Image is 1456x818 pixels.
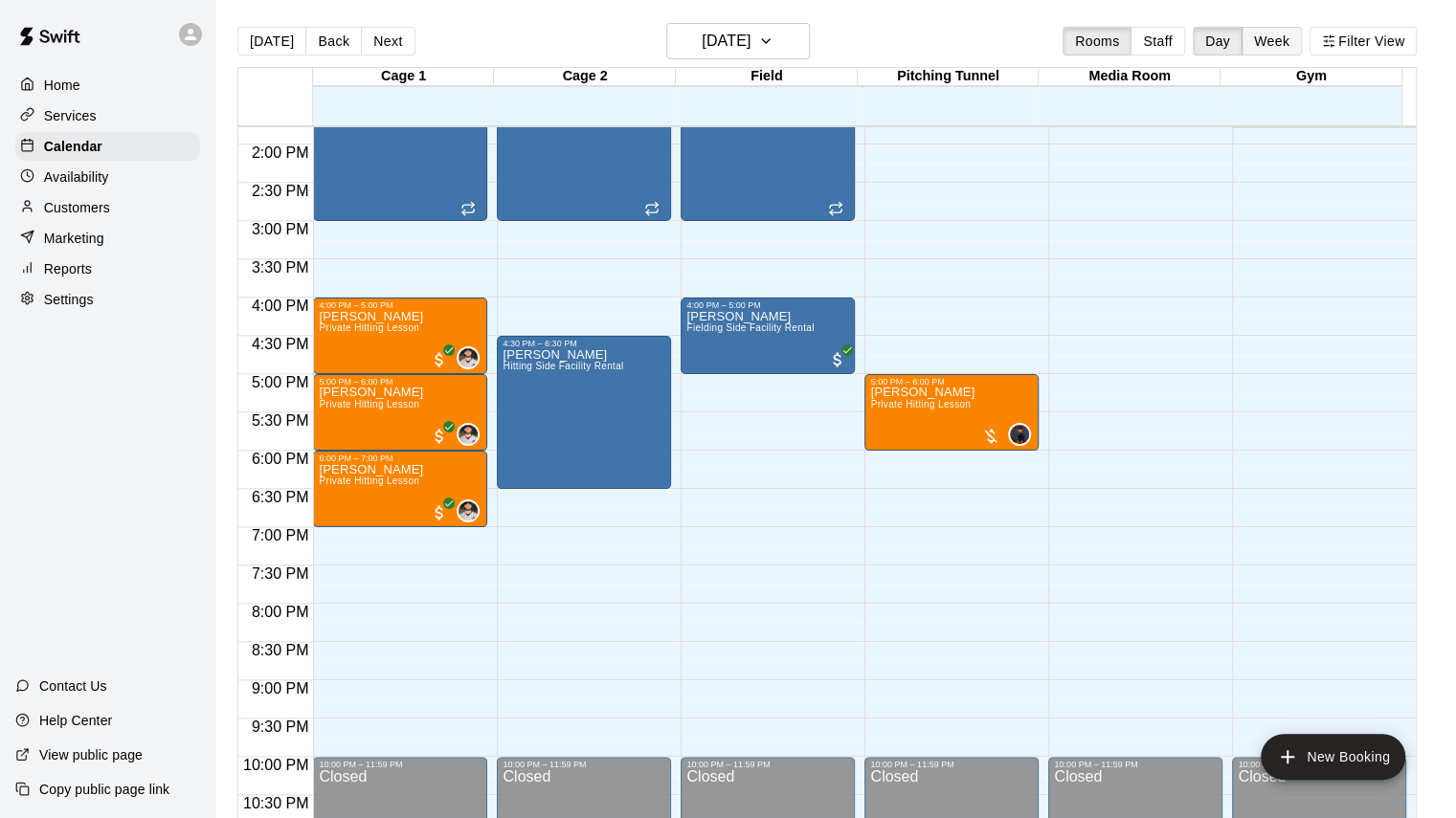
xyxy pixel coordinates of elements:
span: All customers have paid [430,427,449,446]
a: Customers [15,193,200,222]
span: Hitting Side Facility Rental [503,361,623,371]
div: 4:00 PM – 5:00 PM: McCoy [681,298,855,374]
img: Brett Graham [459,425,478,444]
span: Recurring event [828,201,843,216]
button: Back [305,27,362,55]
img: Brett Graham [459,348,478,367]
p: Settings [44,290,94,309]
div: 4:00 PM – 5:00 PM [686,300,849,310]
a: Home [15,71,200,99]
span: 8:00 PM [247,604,314,620]
p: Availability [44,167,109,187]
a: Services [15,101,200,130]
span: Private Hitting Lesson [870,399,971,409]
span: 9:30 PM [247,719,314,735]
div: 5:00 PM – 6:00 PM [319,377,482,387]
button: add [1261,734,1405,780]
div: 4:00 PM – 5:00 PM: Max Zhang [313,298,487,374]
div: Brett Graham [457,423,480,446]
div: 1:00 PM – 3:00 PM: Drop In [313,68,487,221]
span: 10:30 PM [238,795,313,811]
div: 4:30 PM – 6:30 PM: Garrett [497,336,671,489]
span: 4:30 PM [247,336,314,352]
span: Corben Peters [1016,423,1031,446]
p: Services [44,106,97,125]
div: Pitching Tunnel [858,68,1040,86]
span: Recurring event [460,201,476,216]
button: Next [361,27,414,55]
span: 2:30 PM [247,183,314,199]
span: 4:00 PM [247,298,314,314]
div: 10:00 PM – 11:59 PM [1238,760,1400,769]
p: Marketing [44,229,104,248]
div: Brett Graham [457,346,480,369]
span: 10:00 PM [238,757,313,773]
p: View public page [39,745,143,764]
span: 6:00 PM [247,451,314,467]
button: [DATE] [237,27,306,55]
button: Rooms [1063,27,1131,55]
span: Recurring event [644,201,660,216]
button: Day [1193,27,1243,55]
div: Cage 2 [494,68,676,86]
div: 6:00 PM – 7:00 PM: Brayden Catton [313,451,487,527]
div: Corben Peters [1008,423,1031,446]
span: 3:00 PM [247,221,314,237]
h6: [DATE] [702,28,750,55]
span: 3:30 PM [247,259,314,276]
div: 5:00 PM – 6:00 PM: Henry Egan [313,374,487,451]
a: Calendar [15,132,200,161]
div: 1:00 PM – 3:00 PM: Drop In [497,68,671,221]
span: Brett Graham [464,346,480,369]
a: Settings [15,285,200,314]
div: Field [676,68,858,86]
span: 9:00 PM [247,680,314,696]
span: All customers have paid [828,350,847,369]
div: Cage 1 [313,68,495,86]
button: Week [1242,27,1302,55]
span: Brett Graham [464,499,480,522]
span: Private Hitting Lesson [319,399,419,409]
span: Brett Graham [464,423,480,446]
span: 6:30 PM [247,489,314,505]
img: Brett Graham [459,501,478,520]
a: Availability [15,163,200,191]
p: Reports [44,259,92,278]
p: Customers [44,198,110,217]
div: 4:30 PM – 6:30 PM [503,339,665,348]
button: [DATE] [666,23,810,59]
div: 10:00 PM – 11:59 PM [1054,760,1217,769]
button: Filter View [1310,27,1417,55]
span: Private Hitting Lesson [319,322,419,333]
div: 10:00 PM – 11:59 PM [870,760,1033,769]
div: Media Room [1039,68,1221,86]
a: Reports [15,254,200,283]
div: 5:00 PM – 6:00 PM: Owen Mackie [864,374,1039,451]
div: 5:00 PM – 6:00 PM [870,377,1033,387]
span: 7:30 PM [247,565,314,582]
span: All customers have paid [430,350,449,369]
div: 10:00 PM – 11:59 PM [686,760,849,769]
span: 2:00 PM [247,144,314,161]
span: 7:00 PM [247,527,314,543]
p: Home [44,76,80,95]
div: 10:00 PM – 11:59 PM [503,760,665,769]
div: 1:00 PM – 3:00 PM: Drop In [681,68,855,221]
span: Private Hitting Lesson [319,475,419,486]
p: Copy public page link [39,780,169,799]
a: Marketing [15,224,200,253]
span: 5:30 PM [247,412,314,429]
img: Corben Peters [1010,425,1029,444]
span: 8:30 PM [247,642,314,658]
div: Gym [1221,68,1402,86]
div: 4:00 PM – 5:00 PM [319,300,482,310]
p: Calendar [44,137,102,156]
span: Fielding Side Facility Rental [686,322,814,333]
div: 6:00 PM – 7:00 PM [319,453,482,463]
p: Help Center [39,711,112,730]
